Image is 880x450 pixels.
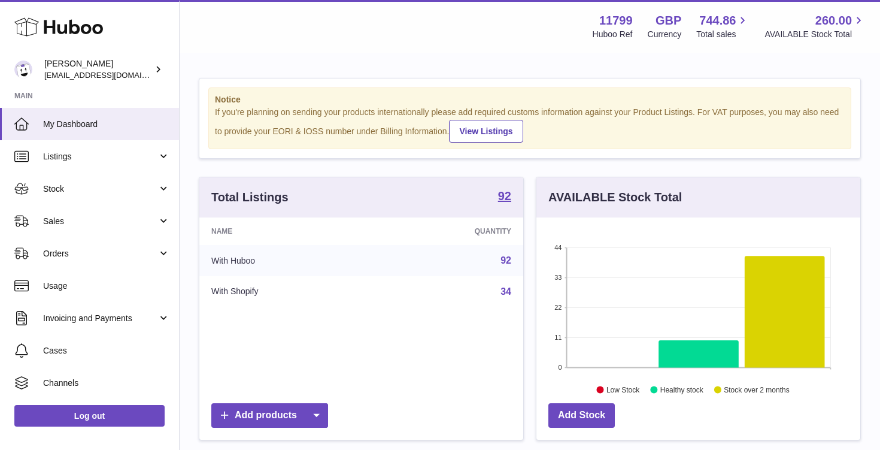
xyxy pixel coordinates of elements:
span: 260.00 [815,13,852,29]
span: Listings [43,151,157,162]
td: With Huboo [199,245,374,276]
h3: AVAILABLE Stock Total [548,189,682,206]
div: Currency [648,29,682,40]
strong: GBP [656,13,681,29]
div: [PERSON_NAME] [44,58,152,81]
th: Quantity [374,218,523,245]
a: 744.86 Total sales [696,13,749,40]
strong: Notice [215,94,845,105]
text: Healthy stock [660,385,704,394]
a: Add Stock [548,403,615,428]
div: If you're planning on sending your products internationally please add required customs informati... [215,107,845,143]
text: 22 [554,304,562,311]
div: Huboo Ref [593,29,633,40]
span: Usage [43,280,170,292]
th: Name [199,218,374,245]
td: With Shopify [199,276,374,307]
a: 34 [500,286,511,297]
strong: 92 [498,190,511,202]
h3: Total Listings [211,189,289,206]
text: Low Stock [606,385,640,394]
strong: 11799 [599,13,633,29]
span: Channels [43,377,170,389]
text: 0 [558,364,562,371]
a: Add products [211,403,328,428]
span: My Dashboard [43,119,170,130]
span: Sales [43,216,157,227]
span: Invoicing and Payments [43,313,157,324]
span: Total sales [696,29,749,40]
span: [EMAIL_ADDRESS][DOMAIN_NAME] [44,70,176,80]
text: Stock over 2 months [724,385,789,394]
a: 260.00 AVAILABLE Stock Total [764,13,866,40]
a: 92 [500,255,511,265]
a: Log out [14,405,165,427]
span: Orders [43,248,157,259]
span: Cases [43,345,170,357]
span: AVAILABLE Stock Total [764,29,866,40]
img: dionas@maisonflaneur.com [14,61,32,78]
a: 92 [498,190,511,204]
text: 44 [554,244,562,251]
span: 744.86 [699,13,736,29]
text: 33 [554,274,562,281]
span: Stock [43,183,157,195]
a: View Listings [449,120,523,143]
text: 11 [554,334,562,341]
